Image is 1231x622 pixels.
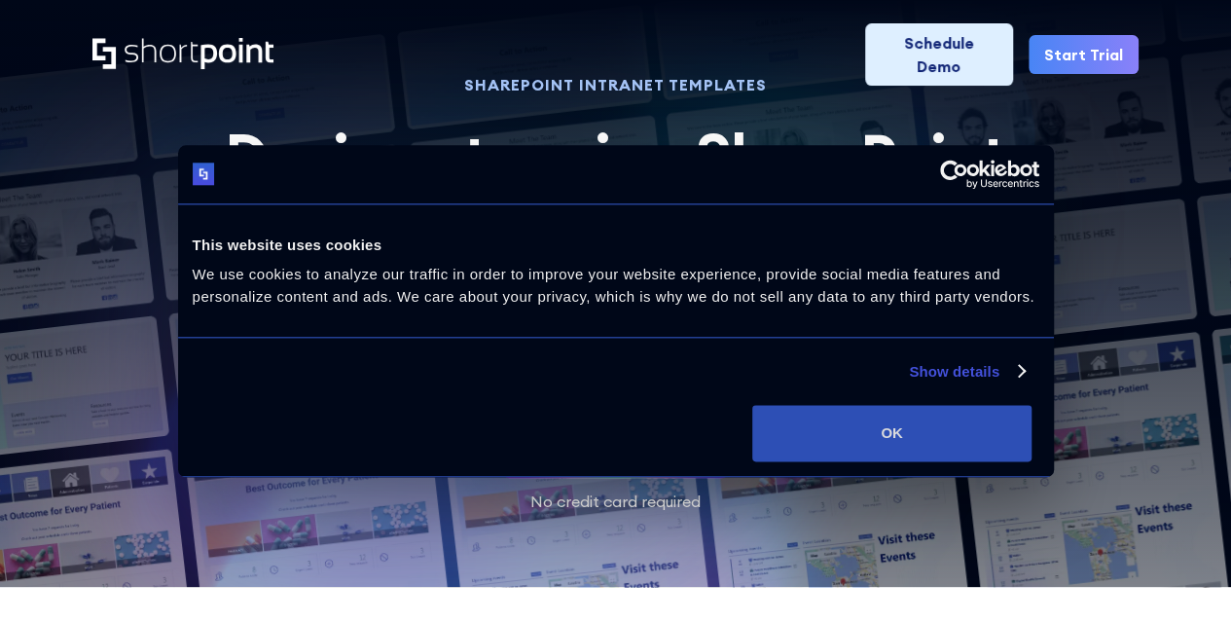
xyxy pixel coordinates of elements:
h2: Design stunning SharePoint pages in minutes - no code, no hassle [161,123,1071,328]
button: OK [752,405,1032,461]
div: No credit card required [92,494,1139,509]
p: Trusted by teams at NASA, Samsung and 1,500+ companies [161,345,1071,375]
img: logo [193,164,215,186]
span: We use cookies to analyze our traffic in order to improve your website experience, provide social... [193,266,1034,305]
iframe: Chat Widget [1134,529,1231,622]
a: Show details [909,360,1024,384]
a: Start Trial [1029,35,1139,74]
div: This website uses cookies [193,234,1039,257]
a: Home [92,38,273,71]
a: Usercentrics Cookiebot - opens in a new window [869,160,1039,189]
a: Schedule Demo [865,23,1013,86]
